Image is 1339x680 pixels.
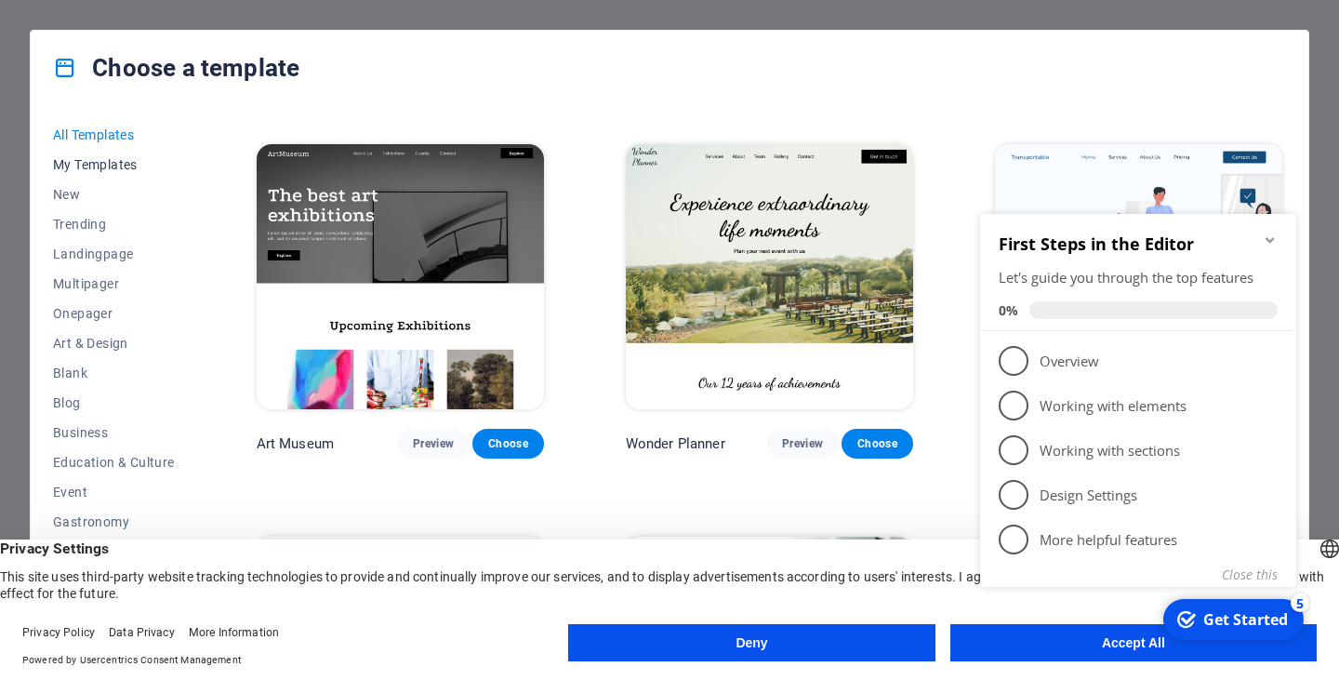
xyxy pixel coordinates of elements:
[7,143,324,188] li: Overview
[995,144,1282,409] img: Transportable
[53,455,175,470] span: Education & Culture
[53,276,175,291] span: Multipager
[318,398,337,417] div: 5
[53,180,175,209] button: New
[842,429,912,459] button: Choose
[53,150,175,180] button: My Templates
[257,144,544,409] img: Art Museum
[53,187,175,202] span: New
[249,370,305,388] button: Close this
[53,395,175,410] span: Blog
[26,37,305,60] h2: First Steps in the Editor
[472,429,543,459] button: Choose
[7,277,324,322] li: Design Settings
[7,322,324,367] li: More helpful features
[53,157,175,172] span: My Templates
[53,447,175,477] button: Education & Culture
[7,233,324,277] li: Working with sections
[53,209,175,239] button: Trending
[26,106,57,124] span: 0%
[53,388,175,418] button: Blog
[782,436,823,451] span: Preview
[67,246,290,265] p: Working with sections
[53,537,175,567] button: Health
[67,201,290,220] p: Working with elements
[626,144,913,409] img: Wonder Planner
[53,358,175,388] button: Blank
[53,425,175,440] span: Business
[626,434,725,453] p: Wonder Planner
[290,37,305,52] div: Minimize checklist
[487,436,528,451] span: Choose
[53,53,299,83] h4: Choose a template
[53,477,175,507] button: Event
[398,429,469,459] button: Preview
[231,414,315,434] div: Get Started
[53,239,175,269] button: Landingpage
[26,73,305,92] div: Let's guide you through the top features
[856,436,897,451] span: Choose
[53,306,175,321] span: Onepager
[191,404,331,445] div: Get Started 5 items remaining, 0% complete
[53,366,175,380] span: Blank
[53,269,175,299] button: Multipager
[53,485,175,500] span: Event
[53,336,175,351] span: Art & Design
[53,328,175,358] button: Art & Design
[67,335,290,354] p: More helpful features
[53,507,175,537] button: Gastronomy
[767,429,838,459] button: Preview
[257,434,334,453] p: Art Museum
[53,127,175,142] span: All Templates
[53,120,175,150] button: All Templates
[53,299,175,328] button: Onepager
[53,217,175,232] span: Trending
[53,514,175,529] span: Gastronomy
[67,290,290,310] p: Design Settings
[53,247,175,261] span: Landingpage
[53,418,175,447] button: Business
[413,436,454,451] span: Preview
[67,156,290,176] p: Overview
[7,188,324,233] li: Working with elements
